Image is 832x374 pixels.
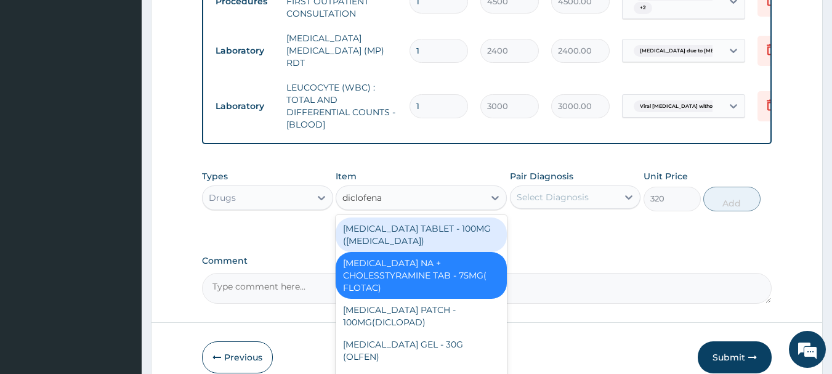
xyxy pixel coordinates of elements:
[209,39,280,62] td: Laboratory
[698,341,772,373] button: Submit
[703,187,761,211] button: Add
[209,95,280,118] td: Laboratory
[209,192,236,204] div: Drugs
[202,6,232,36] div: Minimize live chat window
[336,170,357,182] label: Item
[6,246,235,289] textarea: Type your message and hit 'Enter'
[644,170,688,182] label: Unit Price
[280,75,403,137] td: LEUCOCYTE (WBC) : TOTAL AND DIFFERENTIAL COUNTS - [BLOOD]
[634,45,770,57] span: [MEDICAL_DATA] due to [MEDICAL_DATA] falc...
[202,171,228,182] label: Types
[634,100,753,113] span: Viral [MEDICAL_DATA] without mention o...
[71,110,170,234] span: We're online!
[202,341,273,373] button: Previous
[336,217,507,252] div: [MEDICAL_DATA] TABLET - 100MG ([MEDICAL_DATA])
[634,2,652,14] span: + 2
[280,26,403,75] td: [MEDICAL_DATA] [MEDICAL_DATA] (MP) RDT
[336,299,507,333] div: [MEDICAL_DATA] PATCH - 100MG(DICLOPAD)
[202,256,772,266] label: Comment
[510,170,573,182] label: Pair Diagnosis
[336,252,507,299] div: [MEDICAL_DATA] NA + CHOLESSTYRAMINE TAB - 75MG( FLOTAC)
[23,62,50,92] img: d_794563401_company_1708531726252_794563401
[517,191,589,203] div: Select Diagnosis
[336,333,507,368] div: [MEDICAL_DATA] GEL - 30G (OLFEN)
[64,69,207,85] div: Chat with us now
